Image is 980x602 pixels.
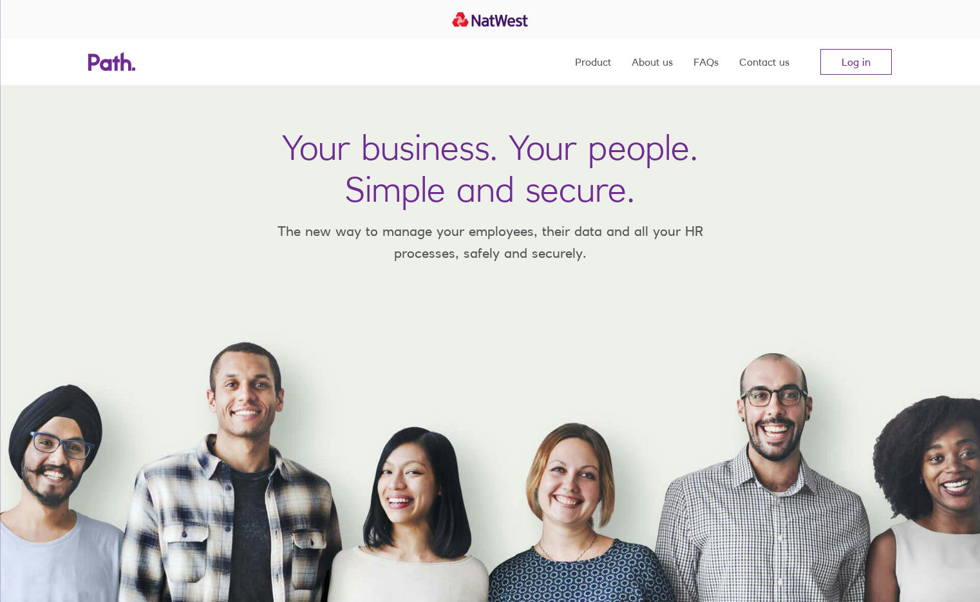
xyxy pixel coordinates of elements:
a: About us [632,39,673,85]
h1: Your business. Your people. Simple and secure. [282,126,698,210]
p: The new way to manage your employees, their data and all your HR processes, safely and securely. [258,220,722,264]
a: FAQs [693,39,719,85]
a: Product [575,39,611,85]
a: Contact us [739,39,789,85]
a: Log in [820,49,892,75]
